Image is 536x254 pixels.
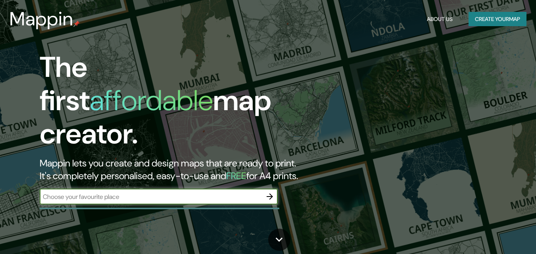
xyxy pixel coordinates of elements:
[10,8,73,30] h3: Mappin
[424,12,456,27] button: About Us
[40,51,308,157] h1: The first map creator.
[90,82,213,119] h1: affordable
[469,12,526,27] button: Create yourmap
[226,170,246,182] h5: FREE
[40,157,308,182] h2: Mappin lets you create and design maps that are ready to print. It's completely personalised, eas...
[73,21,80,27] img: mappin-pin
[40,192,262,201] input: Choose your favourite place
